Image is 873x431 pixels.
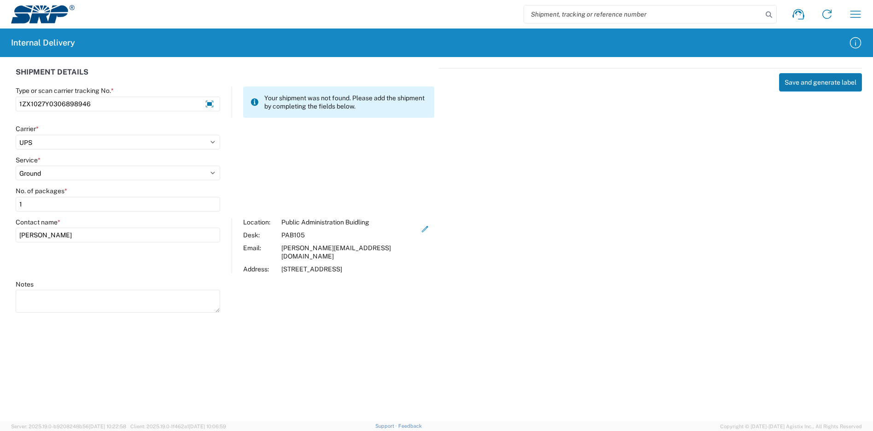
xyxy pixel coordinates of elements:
label: Type or scan carrier tracking No. [16,86,114,95]
button: Save and generate label [779,73,862,92]
label: Service [16,156,41,164]
div: PAB105 [281,231,416,239]
span: Copyright © [DATE]-[DATE] Agistix Inc., All Rights Reserved [720,422,862,431]
div: Address: [243,265,277,273]
label: No. of packages [16,187,67,195]
img: srp [11,5,75,23]
span: Your shipment was not found. Please add the shipment by completing the fields below. [264,94,427,110]
span: Client: 2025.19.0-1f462a1 [130,424,226,429]
h2: Internal Delivery [11,37,75,48]
a: Feedback [398,423,422,429]
div: Email: [243,244,277,260]
label: Contact name [16,218,60,226]
div: Location: [243,218,277,226]
label: Notes [16,280,34,288]
div: [STREET_ADDRESS] [281,265,416,273]
div: Public Administration Buidling [281,218,416,226]
div: Desk: [243,231,277,239]
div: SHIPMENT DETAILS [16,68,434,86]
input: Shipment, tracking or reference number [524,6,762,23]
a: Support [375,423,398,429]
span: [DATE] 10:22:58 [89,424,126,429]
label: Carrier [16,125,39,133]
div: [PERSON_NAME][EMAIL_ADDRESS][DOMAIN_NAME] [281,244,416,260]
span: [DATE] 10:06:59 [189,424,226,429]
span: Server: 2025.19.0-b9208248b56 [11,424,126,429]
